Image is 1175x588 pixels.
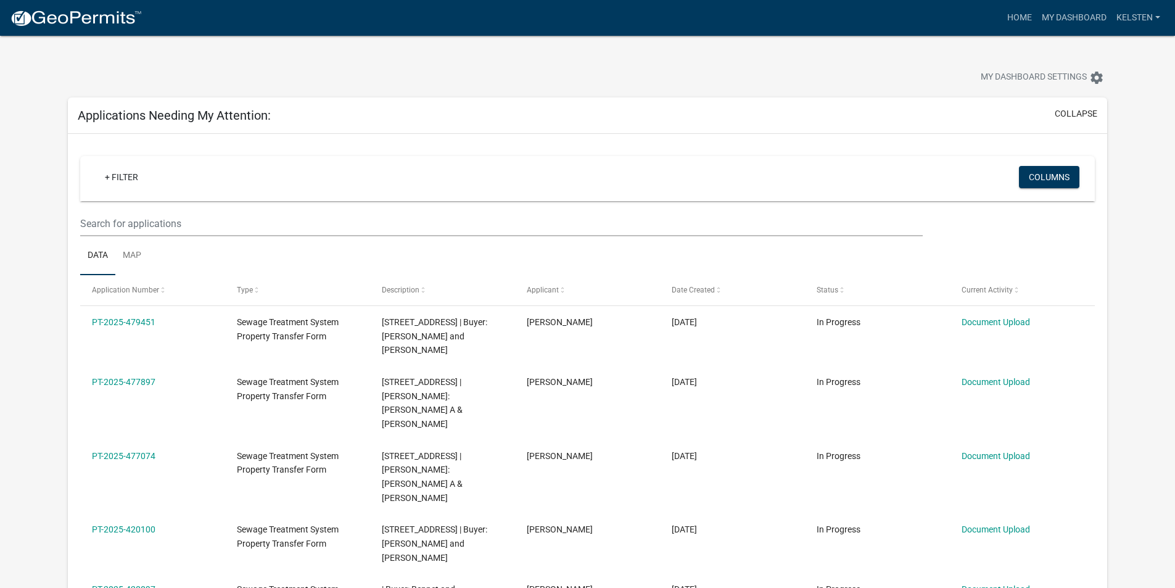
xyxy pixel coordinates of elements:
span: Sewage Treatment System Property Transfer Form [237,451,339,475]
span: Application Number [92,286,159,294]
a: PT-2025-477074 [92,451,155,461]
a: Map [115,236,149,276]
button: My Dashboard Settingssettings [971,65,1114,89]
span: Kelsey Stender [527,377,593,387]
a: PT-2025-420100 [92,524,155,534]
datatable-header-cell: Date Created [660,275,805,305]
datatable-header-cell: Current Activity [949,275,1094,305]
span: 05/13/2025 [672,524,697,534]
span: 09/11/2025 [672,451,697,461]
a: Document Upload [962,524,1030,534]
span: Kelsey Stender [527,451,593,461]
datatable-header-cell: Application Number [80,275,225,305]
button: Columns [1019,166,1079,188]
span: Sewage Treatment System Property Transfer Form [237,377,339,401]
span: Status [817,286,838,294]
span: Sewage Treatment System Property Transfer Form [237,317,339,341]
span: 514 SUMMIT ST E | Buyer: Adria Budesca and Amy Herbranson [382,524,487,563]
span: Type [237,286,253,294]
span: In Progress [817,524,860,534]
datatable-header-cell: Type [225,275,370,305]
i: settings [1089,70,1104,85]
a: + Filter [95,166,148,188]
span: Current Activity [962,286,1013,294]
a: Home [1002,6,1037,30]
a: PT-2025-479451 [92,317,155,327]
span: 09/16/2025 [672,317,697,327]
a: Data [80,236,115,276]
a: Document Upload [962,451,1030,461]
a: Document Upload [962,377,1030,387]
datatable-header-cell: Description [370,275,515,305]
span: In Progress [817,377,860,387]
datatable-header-cell: Applicant [515,275,660,305]
a: Document Upload [962,317,1030,327]
span: 121 NORTH SHORE DR | Buyer: David Buck and Esther Buck [382,317,487,355]
span: My Dashboard Settings [981,70,1087,85]
input: Search for applications [80,211,922,236]
span: Applicant [527,286,559,294]
button: collapse [1055,107,1097,120]
span: Description [382,286,419,294]
h5: Applications Needing My Attention: [78,108,271,123]
span: In Progress [817,451,860,461]
span: 38498 NORTH SHORE DR | Buyer: Thomas A & Melissa J Heilman [382,377,463,429]
span: Date Created [672,286,715,294]
span: Kelsey Stender [527,524,593,534]
span: In Progress [817,317,860,327]
span: 09/12/2025 [672,377,697,387]
a: PT-2025-477897 [92,377,155,387]
a: My Dashboard [1037,6,1111,30]
a: Kelsten [1111,6,1165,30]
datatable-header-cell: Status [804,275,949,305]
span: Sewage Treatment System Property Transfer Form [237,524,339,549]
span: Kelsey Stender [527,317,593,327]
span: 38493 NORTH SHORE DR | Buyer: Thomas A & Melissa J Heilman [382,451,463,503]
